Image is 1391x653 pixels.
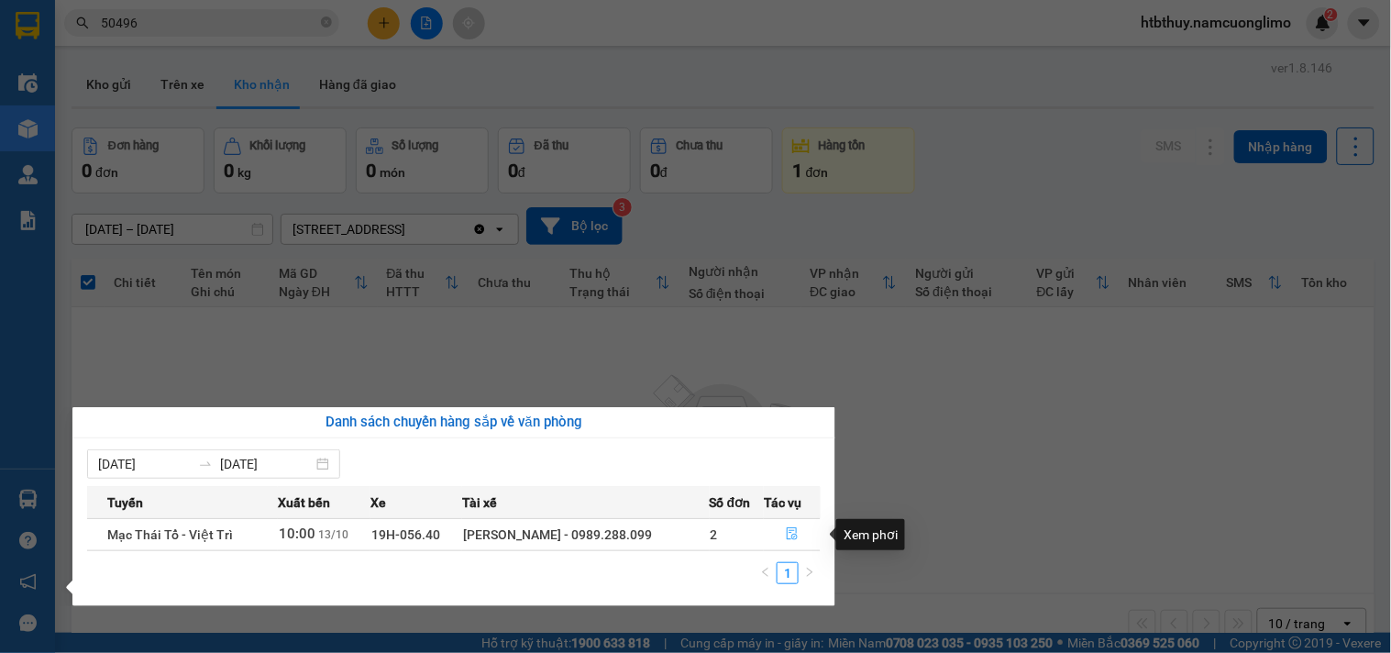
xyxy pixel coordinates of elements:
[804,567,815,578] span: right
[370,493,386,513] span: Xe
[220,454,313,474] input: Đến ngày
[198,457,213,471] span: swap-right
[107,527,233,542] span: Mạc Thái Tổ - Việt Trì
[171,100,767,123] li: Hotline: 1900400028
[87,412,821,434] div: Danh sách chuyến hàng sắp về văn phòng
[198,457,213,471] span: to
[755,562,777,584] li: Previous Page
[799,562,821,584] button: right
[755,562,777,584] button: left
[710,493,751,513] span: Số đơn
[462,493,497,513] span: Tài xế
[786,527,799,542] span: file-done
[171,77,767,100] li: Số nhà [STREET_ADDRESS][PERSON_NAME]
[463,525,709,545] div: [PERSON_NAME] - 0989.288.099
[777,562,799,584] li: 1
[98,454,191,474] input: Từ ngày
[371,527,440,542] span: 19H-056.40
[318,528,348,541] span: 13/10
[765,520,820,549] button: file-done
[278,493,330,513] span: Xuất bến
[799,562,821,584] li: Next Page
[279,526,315,542] span: 10:00
[778,563,798,583] a: 1
[836,519,905,550] div: Xem phơi
[711,527,718,542] span: 2
[107,493,143,513] span: Tuyến
[223,21,716,72] b: Công ty TNHH Trọng Hiếu Phú Thọ - Nam Cường Limousine
[760,567,771,578] span: left
[764,493,801,513] span: Tác vụ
